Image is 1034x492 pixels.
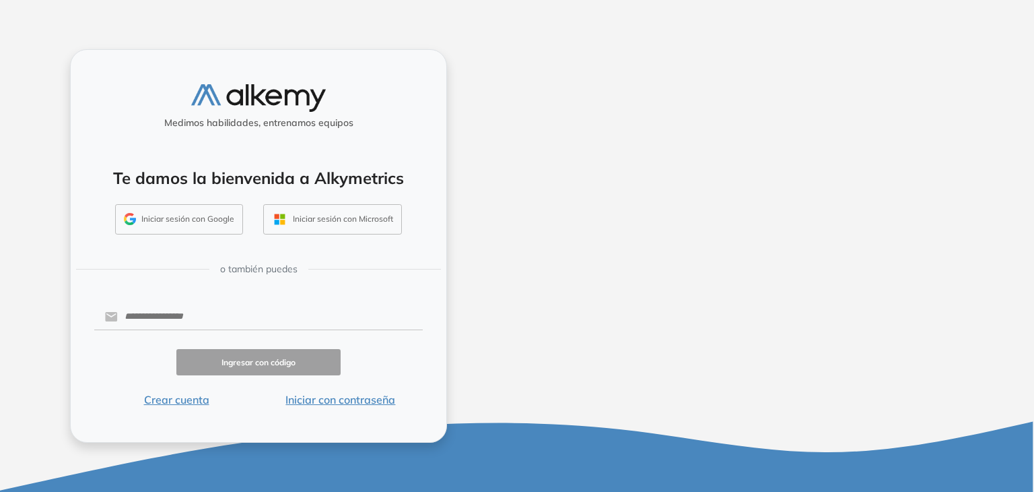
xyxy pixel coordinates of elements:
img: logo-alkemy [191,84,326,112]
h4: Te damos la bienvenida a Alkymetrics [88,168,429,188]
button: Crear cuenta [94,392,258,408]
span: o también puedes [220,262,298,276]
img: OUTLOOK_ICON [272,212,287,227]
img: GMAIL_ICON [124,213,136,225]
button: Iniciar con contraseña [258,392,423,408]
h5: Medimos habilidades, entrenamos equipos [76,117,441,129]
button: Iniciar sesión con Microsoft [263,204,402,235]
button: Iniciar sesión con Google [115,204,243,235]
iframe: Chat Widget [967,427,1034,492]
button: Ingresar con código [176,349,341,375]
